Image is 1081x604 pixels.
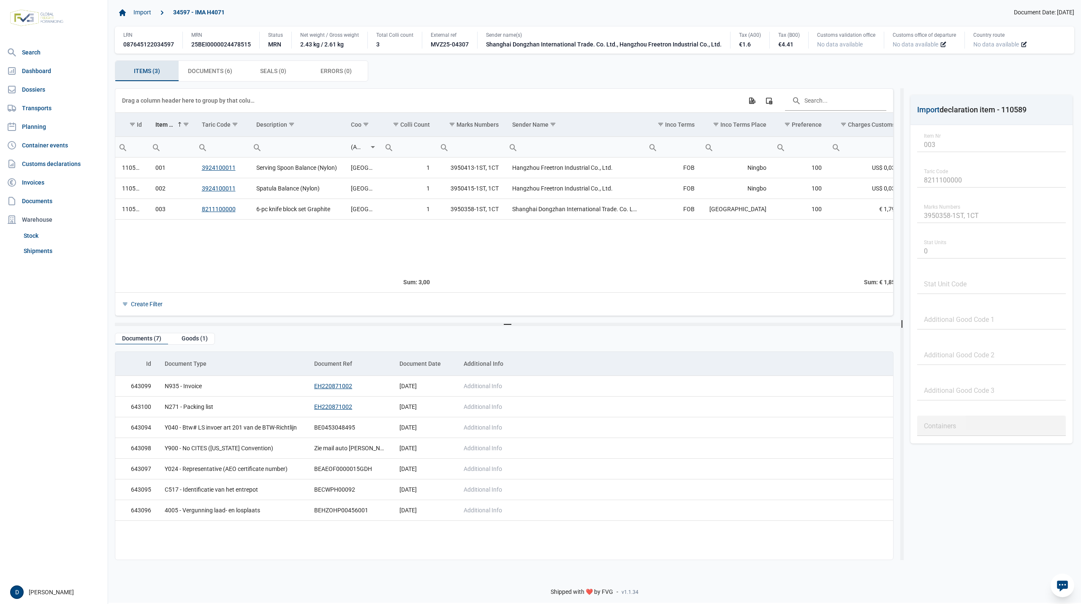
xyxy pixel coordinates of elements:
[202,185,236,192] a: 3924100011
[260,66,286,76] span: Seals (0)
[368,137,378,157] div: Select
[250,137,265,157] div: Search box
[486,40,722,49] div: Shanghai Dongzhan International Trade. Co. Ltd., Hangzhou Freetron Industrial Co., Ltd.
[778,40,800,49] div: €4.41
[314,403,352,411] button: EH220871002
[3,44,104,61] a: Search
[158,459,307,479] td: Y024 - Representative (AEO certificate number)
[617,588,618,596] span: -
[320,66,352,76] span: Errors (0)
[115,199,149,219] td: 110589
[115,352,893,521] div: Data grid with 7 rows and 5 columns
[3,81,104,98] a: Dossiers
[250,136,344,157] td: Filter cell
[835,278,895,286] div: Charges Customs Sum: € 1,85
[314,445,394,452] span: Zie mail auto [PERSON_NAME]
[129,121,136,128] span: Show filter options for column 'Id'
[149,137,164,157] div: Search box
[314,465,372,472] span: BEAEOF0000015GDH
[701,178,773,199] td: Ningbo
[399,445,417,452] span: [DATE]
[550,121,556,128] span: Show filter options for column 'Sender Name'
[773,199,828,219] td: 100
[778,32,800,38] div: Tax (B00)
[437,178,505,199] td: 3950415-1ST, 1CT
[115,479,158,500] td: 643095
[314,486,355,493] span: BECWPH00092
[739,32,761,38] div: Tax (A00)
[879,205,895,213] span: € 1,79
[657,121,664,128] span: Show filter options for column 'Inco Terms'
[773,158,828,178] td: 100
[381,113,437,137] td: Column Colli Count
[314,507,368,514] span: BEHZOHP00456001
[115,89,893,316] div: Data grid with 3 rows and 23 columns
[393,121,399,128] span: Show filter options for column 'Colli Count'
[464,486,502,493] span: Additional Info
[158,376,307,397] td: N935 - Invoice
[817,32,875,38] div: Customs validation office
[146,360,151,367] div: Id
[381,136,437,157] td: Filter cell
[701,137,717,157] div: Search box
[399,383,417,389] span: [DATE]
[381,199,437,219] td: 1
[256,121,287,128] div: Description
[848,121,895,128] div: Charges Customs
[464,465,502,472] span: Additional Info
[464,445,502,452] span: Additional Info
[149,113,195,137] td: Column Item Nr
[363,121,369,128] span: Show filter options for column 'Coo'
[437,136,505,157] td: Filter cell
[739,40,761,49] div: €1.6
[449,121,455,128] span: Show filter options for column 'Marks Numbers'
[115,376,158,397] td: 643099
[3,63,104,79] a: Dashboard
[122,89,886,112] div: Data grid toolbar
[115,323,900,326] div: Split bar
[134,66,160,76] span: Items (3)
[773,137,828,157] input: Filter cell
[3,211,104,228] div: Warehouse
[131,300,163,308] div: Create Filter
[123,40,174,49] div: 087645122034597
[202,164,236,171] a: 3924100011
[314,424,355,431] span: BE0453048495
[701,113,773,137] td: Column Inco Terms Place
[115,438,158,459] td: 643098
[158,500,307,521] td: 4005 - Vergunning laad- en losplaats
[307,352,393,376] td: Column Document Ref
[464,424,502,431] span: Additional Info
[149,136,195,157] td: Filter cell
[828,137,844,157] div: Search box
[973,32,1027,38] div: Country route
[158,352,307,376] td: Column Document Type
[3,137,104,154] a: Container events
[202,206,236,212] a: 8211100000
[115,333,168,345] div: Documents (7)
[3,100,104,117] a: Transports
[622,589,638,596] span: v1.1.34
[288,121,295,128] span: Show filter options for column 'Description'
[701,136,773,157] td: Filter cell
[344,199,381,219] td: [GEOGRAPHIC_DATA]
[893,40,938,49] span: No data available
[505,136,646,157] td: Filter cell
[399,403,417,410] span: [DATE]
[115,136,149,157] td: Filter cell
[300,40,359,49] div: 2.43 kg / 2.61 kg
[773,178,828,199] td: 100
[10,585,24,599] button: D
[149,158,195,178] td: 001
[202,121,231,128] div: Taric Code
[872,163,895,172] span: US$ 0,03
[115,158,149,178] td: 110590
[344,136,381,157] td: Filter cell
[250,158,344,178] td: Serving Spoon Balance (Nylon)
[115,459,158,479] td: 643097
[158,417,307,438] td: Y040 - Btw# LS invoer art 201 van de BTW-Richtlijn
[115,397,158,417] td: 643100
[388,278,430,286] div: Colli Count Sum: 3,00
[828,137,902,157] input: Filter cell
[123,32,174,38] div: LRN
